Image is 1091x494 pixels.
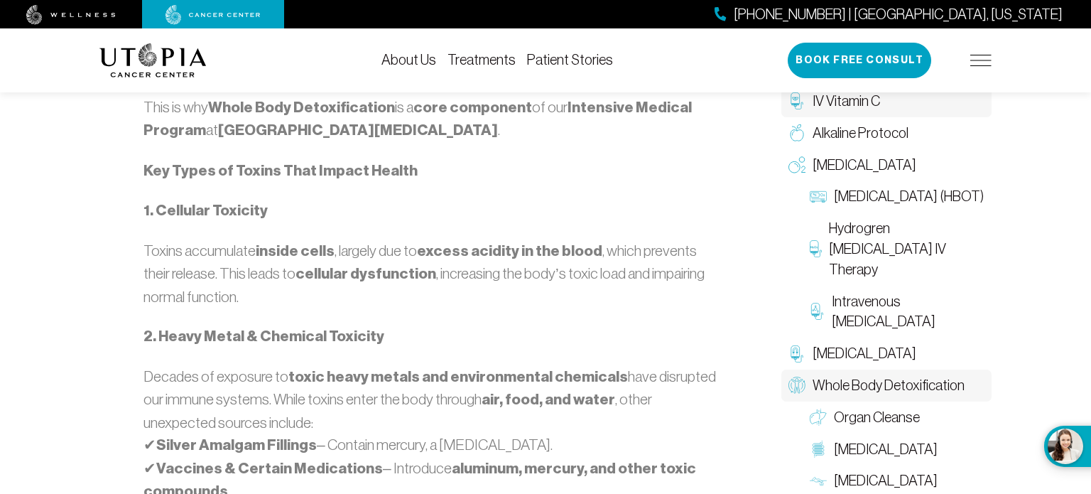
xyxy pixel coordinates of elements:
strong: 2. Heavy Metal & Chemical Toxicity [143,327,384,345]
a: Alkaline Protocol [781,117,992,149]
button: Book Free Consult [788,43,931,78]
p: Toxins accumulate , largely due to , which prevents their release. This leads to , increasing the... [143,240,720,308]
strong: excess acidity in the blood [417,242,602,260]
span: [MEDICAL_DATA] [813,343,916,364]
img: wellness [26,5,116,25]
span: [PHONE_NUMBER] | [GEOGRAPHIC_DATA], [US_STATE] [734,4,1063,25]
img: Organ Cleanse [810,409,827,426]
img: Intravenous Ozone Therapy [810,303,825,320]
strong: core component [413,98,532,117]
span: [MEDICAL_DATA] [834,439,938,460]
img: logo [99,43,207,77]
img: cancer center [165,5,261,25]
a: Intravenous [MEDICAL_DATA] [803,286,992,338]
span: Intravenous [MEDICAL_DATA] [832,291,984,333]
a: Treatments [447,52,516,68]
img: Oxygen Therapy [788,156,805,173]
a: Patient Stories [527,52,613,68]
a: IV Vitamin C [781,85,992,117]
strong: Whole Body Detoxification [208,98,395,117]
img: IV Vitamin C [788,92,805,109]
a: Organ Cleanse [803,402,992,434]
img: Hyperbaric Oxygen Therapy (HBOT) [810,188,827,205]
p: This is why is a of our at . [143,96,720,142]
a: Whole Body Detoxification [781,370,992,402]
strong: Vaccines & Certain Medications [156,459,383,478]
strong: 1. Cellular Toxicity [143,201,268,220]
span: Whole Body Detoxification [813,375,965,396]
a: [MEDICAL_DATA] [781,338,992,370]
a: About Us [381,52,436,68]
img: Whole Body Detoxification [788,377,805,394]
strong: Silver Amalgam Fillings [156,436,317,454]
a: [MEDICAL_DATA] (HBOT) [803,181,992,213]
span: Hydrogren [MEDICAL_DATA] IV Therapy [829,218,984,279]
a: [PHONE_NUMBER] | [GEOGRAPHIC_DATA], [US_STATE] [715,4,1063,25]
img: Alkaline Protocol [788,124,805,141]
span: [MEDICAL_DATA] [813,155,916,176]
strong: air, food, and water [482,390,615,409]
span: IV Vitamin C [813,91,880,112]
img: Lymphatic Massage [810,473,827,490]
img: Colon Therapy [810,441,827,458]
img: Hydrogren Peroxide IV Therapy [810,240,822,257]
strong: toxic heavy metals and environmental chemicals [288,367,628,386]
span: Organ Cleanse [834,407,920,428]
a: [MEDICAL_DATA] [803,434,992,466]
img: icon-hamburger [970,55,992,66]
strong: [GEOGRAPHIC_DATA][MEDICAL_DATA] [218,121,498,139]
a: Hydrogren [MEDICAL_DATA] IV Therapy [803,213,992,285]
span: [MEDICAL_DATA] [834,471,938,491]
strong: Key Types of Toxins That Impact Health [143,161,418,180]
strong: cellular dysfunction [295,264,436,283]
span: [MEDICAL_DATA] (HBOT) [834,186,984,207]
img: Chelation Therapy [788,345,805,363]
a: [MEDICAL_DATA] [781,149,992,181]
span: Alkaline Protocol [813,123,908,144]
strong: inside cells [256,242,335,260]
